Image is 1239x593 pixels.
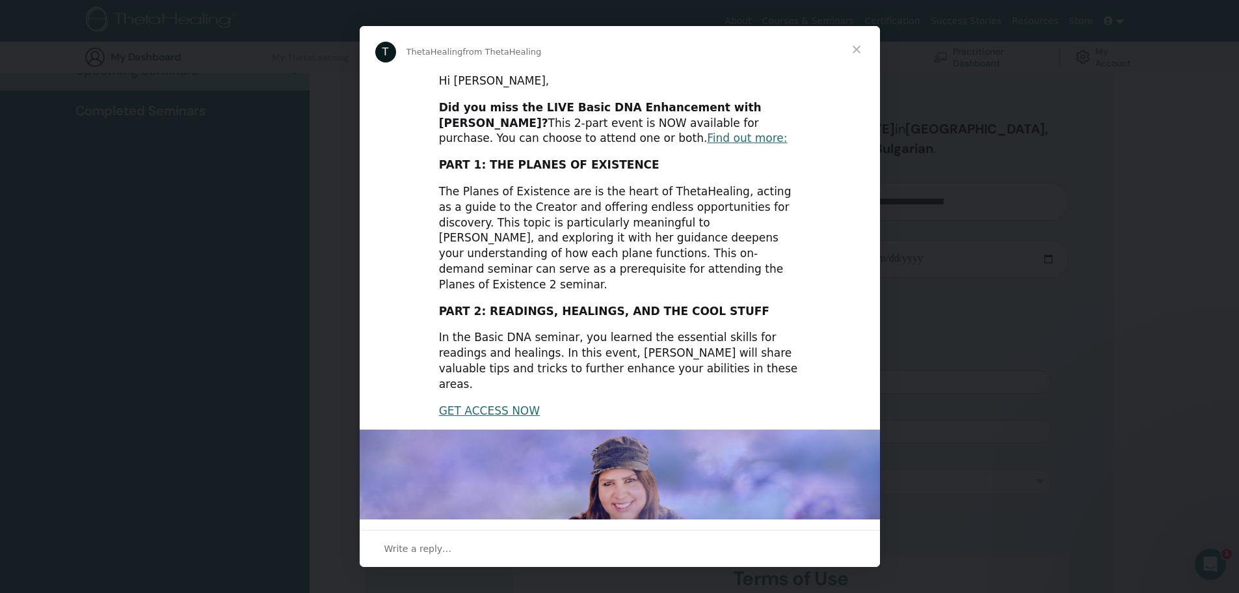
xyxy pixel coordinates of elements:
span: Write a reply… [384,540,452,557]
div: Open conversation and reply [360,530,880,567]
a: GET ACCESS NOW [439,404,540,417]
a: Find out more: [707,131,787,145]
span: Close [833,26,880,73]
div: The Planes of Existence are is the heart of ThetaHealing, acting as a guide to the Creator and of... [439,184,801,293]
span: ThetaHealing [406,47,463,57]
b: PART 2: READINGS, HEALINGS, AND THE COOL STUFF [439,305,769,318]
span: from ThetaHealing [462,47,541,57]
div: Hi [PERSON_NAME], [439,74,801,89]
div: Profile image for ThetaHealing [375,42,396,62]
div: This 2-part event is NOW available for purchase. You can choose to attend one or both. [439,100,801,146]
div: In the Basic DNA seminar, you learned the essential skills for readings and healings. In this eve... [439,330,801,392]
b: PART 1: THE PLANES OF EXISTENCE [439,158,659,171]
b: Did you miss the LIVE Basic DNA Enhancement with [PERSON_NAME]? [439,101,762,130]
